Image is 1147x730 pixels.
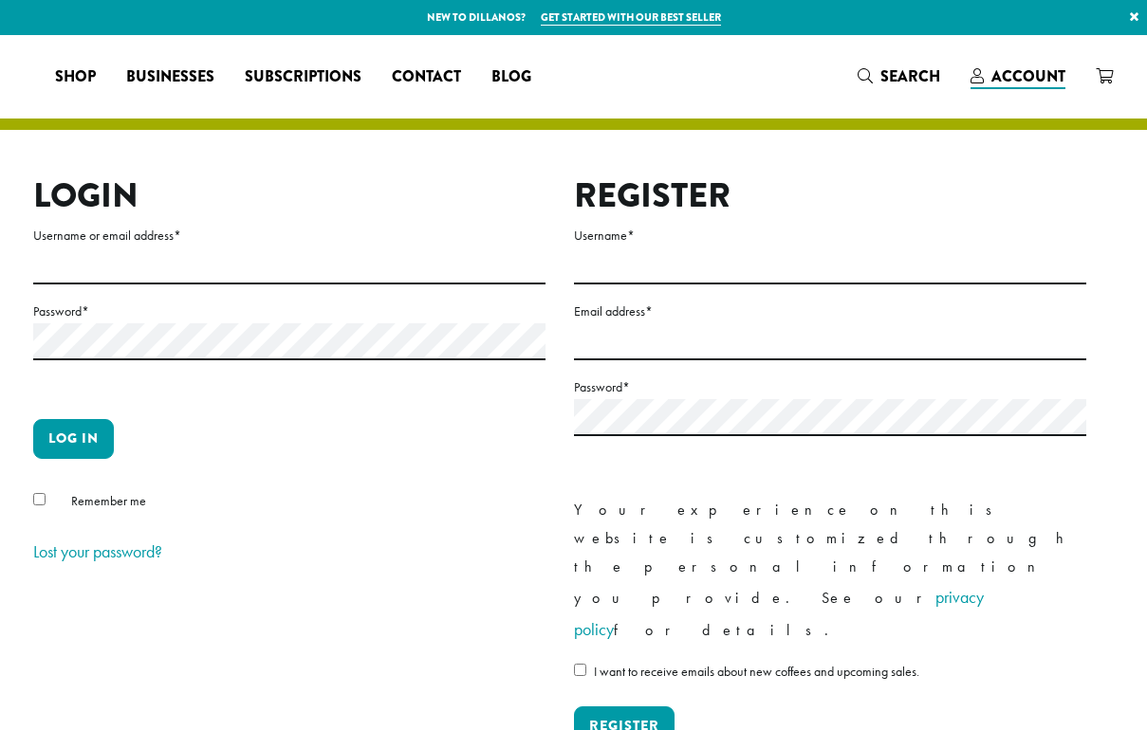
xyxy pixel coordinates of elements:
[541,9,721,26] a: Get started with our best seller
[574,300,1086,323] label: Email address
[574,664,586,676] input: I want to receive emails about new coffees and upcoming sales.
[33,175,546,216] h2: Login
[574,496,1086,646] p: Your experience on this website is customized through the personal information you provide. See o...
[491,65,531,89] span: Blog
[392,65,461,89] span: Contact
[574,375,1086,399] label: Password
[245,65,361,89] span: Subscriptions
[594,663,919,680] span: I want to receive emails about new coffees and upcoming sales.
[33,300,546,323] label: Password
[40,62,111,92] a: Shop
[33,540,162,562] a: Lost your password?
[991,65,1065,87] span: Account
[33,224,546,247] label: Username or email address
[574,224,1086,247] label: Username
[574,586,984,640] a: privacy policy
[33,419,114,459] button: Log in
[55,65,96,89] span: Shop
[842,61,955,92] a: Search
[71,492,146,509] span: Remember me
[126,65,214,89] span: Businesses
[574,175,1086,216] h2: Register
[880,65,940,87] span: Search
